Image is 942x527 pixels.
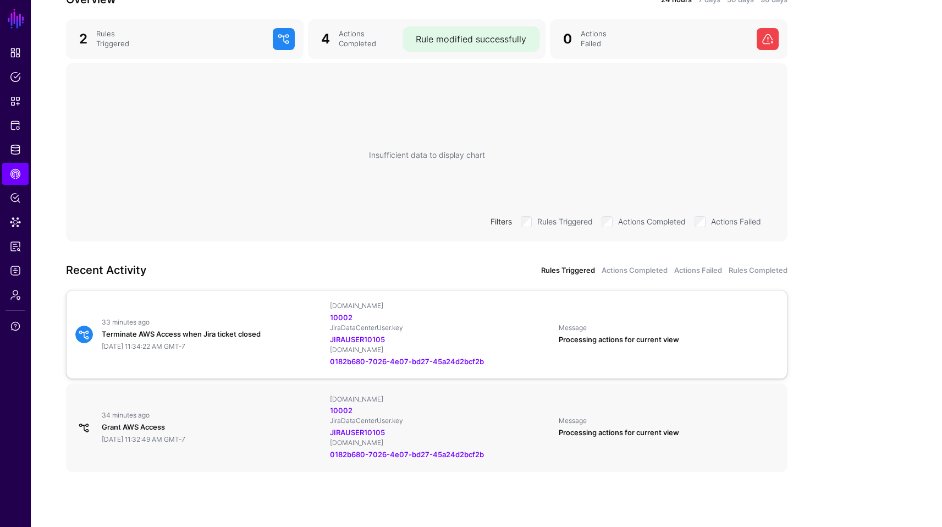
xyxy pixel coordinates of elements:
div: [DOMAIN_NAME] [330,438,549,447]
a: SGNL [7,7,25,31]
div: [DOMAIN_NAME] [330,301,549,310]
a: CAEP Hub [2,163,29,185]
a: Dashboard [2,42,29,64]
span: 4 [321,31,330,47]
a: 10002 [330,313,352,322]
span: Policies [10,72,21,83]
div: Processing actions for current view [559,334,778,345]
div: 33 minutes ago [102,318,321,327]
span: Policy Lens [10,193,21,204]
span: Identity Data Fabric [10,144,21,155]
a: Identity Data Fabric [2,139,29,161]
div: Terminate AWS Access when Jira ticket closed [102,329,321,340]
span: 2 [79,31,87,47]
a: JIRAUSER10105 [330,428,385,437]
a: 0182b680-7026-4e07-bd27-45a24d2bcf2b [330,450,484,459]
div: JiraDataCenterUser.key [330,416,549,425]
a: Logs [2,260,29,282]
span: Logs [10,265,21,276]
a: Actions Completed [602,265,668,276]
div: Message [559,323,778,332]
div: Insufficient data to display chart [369,149,485,161]
div: Actions Completed [334,29,510,49]
span: Admin [10,289,21,300]
div: Actions Failed [576,29,752,49]
span: Snippets [10,96,21,107]
span: 0 [563,31,572,47]
a: Snippets [2,90,29,112]
span: Support [10,321,21,332]
span: Data Lens [10,217,21,228]
span: CAEP Hub [10,168,21,179]
div: [DATE] 11:32:49 AM GMT-7 [102,435,321,444]
h3: Recent Activity [66,261,420,279]
a: JIRAUSER10105 [330,335,385,344]
a: Rules Triggered [541,265,595,276]
span: Dashboard [10,47,21,58]
div: Rules Triggered [92,29,268,49]
a: 0182b680-7026-4e07-bd27-45a24d2bcf2b [330,357,484,366]
div: Rule modified successfully [403,26,539,52]
div: JiraDataCenterUser.key [330,323,549,332]
a: Reports [2,235,29,257]
span: Reports [10,241,21,252]
div: 34 minutes ago [102,411,321,420]
a: Rules Completed [729,265,787,276]
a: Actions Failed [674,265,722,276]
a: Policies [2,66,29,88]
div: [DATE] 11:34:22 AM GMT-7 [102,342,321,351]
span: Protected Systems [10,120,21,131]
label: Rules Triggered [537,214,593,227]
div: Filters [486,216,516,227]
a: 10002 [330,406,352,415]
a: Policy Lens [2,187,29,209]
div: Grant AWS Access [102,422,321,433]
div: [DOMAIN_NAME] [330,395,549,404]
a: Protected Systems [2,114,29,136]
div: Message [559,416,778,425]
a: Admin [2,284,29,306]
label: Actions Failed [711,214,761,227]
div: [DOMAIN_NAME] [330,345,549,354]
a: Data Lens [2,211,29,233]
div: Processing actions for current view [559,427,778,438]
label: Actions Completed [618,214,686,227]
